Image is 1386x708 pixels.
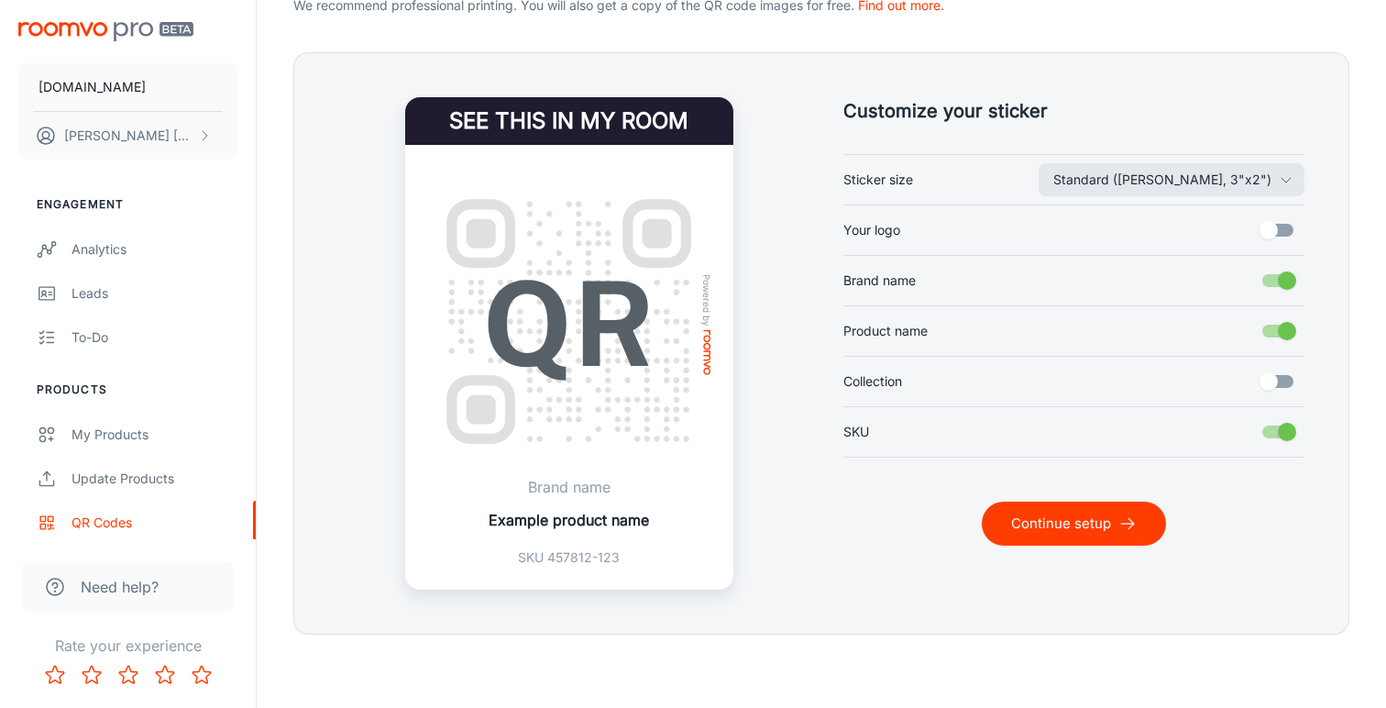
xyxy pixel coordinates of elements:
p: SKU 457812-123 [489,548,649,568]
p: Rate your experience [15,635,241,657]
img: roomvo [703,330,710,375]
button: Rate 3 star [110,657,147,693]
button: Rate 4 star [147,657,183,693]
div: Analytics [71,239,237,260]
div: Update Products [71,469,237,489]
p: Example product name [489,509,649,531]
div: Leads [71,283,237,304]
button: Rate 5 star [183,657,220,693]
span: Need help? [81,576,159,598]
img: Roomvo PRO Beta [18,22,193,41]
button: Continue setup [982,502,1166,546]
button: [DOMAIN_NAME] [18,63,237,111]
span: Sticker size [843,170,913,190]
img: QR Code Example [427,180,711,464]
p: [DOMAIN_NAME] [38,77,146,97]
h5: Customize your sticker [843,97,1304,125]
p: Brand name [489,476,649,498]
span: Collection [843,371,902,392]
h4: See this in my room [405,97,733,145]
span: Brand name [843,271,916,291]
span: Product name [843,321,928,341]
button: Rate 2 star [73,657,110,693]
div: To-do [71,327,237,348]
div: QR Codes [71,513,237,533]
span: SKU [843,422,869,442]
span: Powered by [698,274,716,326]
span: Your logo [843,220,900,240]
button: [PERSON_NAME] [PERSON_NAME] [18,112,237,160]
div: My Products [71,425,237,445]
button: Sticker size [1039,163,1304,196]
button: Rate 1 star [37,657,73,693]
p: [PERSON_NAME] [PERSON_NAME] [64,126,193,146]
